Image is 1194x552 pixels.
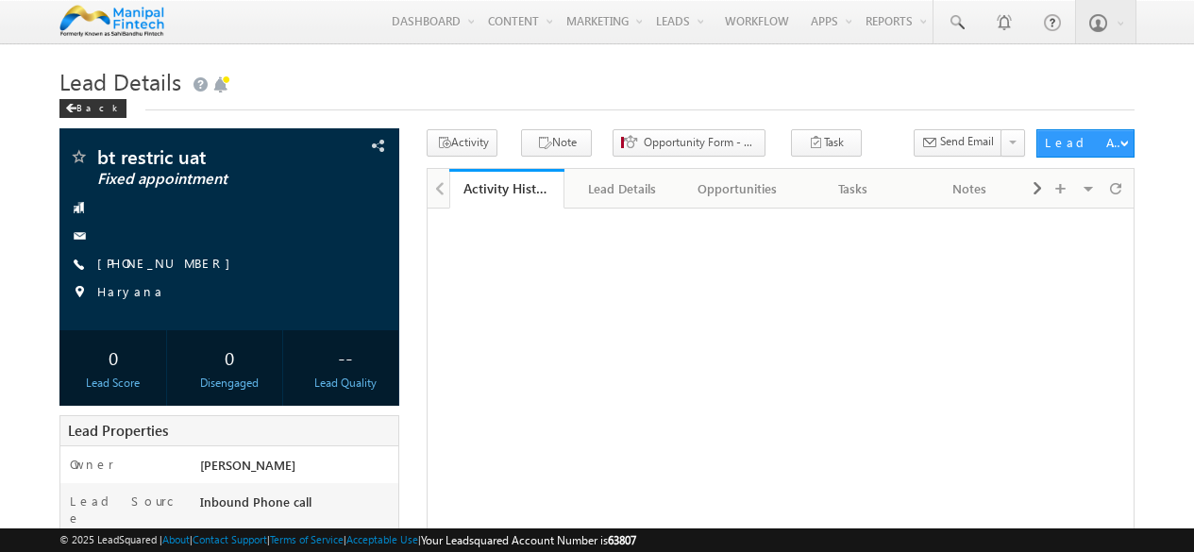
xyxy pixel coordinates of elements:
[449,169,565,209] a: Activity History
[97,255,240,274] span: [PHONE_NUMBER]
[613,129,765,157] button: Opportunity Form - Stage & Status
[421,533,636,547] span: Your Leadsquared Account Number is
[64,375,161,392] div: Lead Score
[521,129,592,157] button: Note
[914,129,1002,157] button: Send Email
[681,169,797,209] a: Opportunities
[270,533,344,545] a: Terms of Service
[59,99,126,118] div: Back
[940,133,994,150] span: Send Email
[64,340,161,375] div: 0
[463,179,551,197] div: Activity History
[97,283,164,302] span: Haryana
[68,421,168,440] span: Lead Properties
[797,169,913,209] a: Tasks
[644,134,757,151] span: Opportunity Form - Stage & Status
[59,98,136,114] a: Back
[696,177,780,200] div: Opportunities
[427,129,497,157] button: Activity
[70,456,114,473] label: Owner
[59,66,181,96] span: Lead Details
[59,5,164,38] img: Custom Logo
[296,375,394,392] div: Lead Quality
[162,533,190,545] a: About
[180,375,277,392] div: Disengaged
[97,147,306,166] span: bt restric uat
[97,170,306,189] span: Fixed appointment
[1045,134,1125,151] div: Lead Actions
[608,533,636,547] span: 63807
[59,531,636,549] span: © 2025 LeadSquared | | | | |
[195,493,398,519] div: Inbound Phone call
[200,457,295,473] span: [PERSON_NAME]
[927,177,1011,200] div: Notes
[791,129,862,157] button: Task
[180,340,277,375] div: 0
[193,533,267,545] a: Contact Support
[296,340,394,375] div: --
[564,169,681,209] a: Lead Details
[812,177,896,200] div: Tasks
[580,177,664,200] div: Lead Details
[912,169,1028,209] a: Notes
[346,533,418,545] a: Acceptable Use
[1036,129,1134,158] button: Lead Actions
[70,493,183,527] label: Lead Source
